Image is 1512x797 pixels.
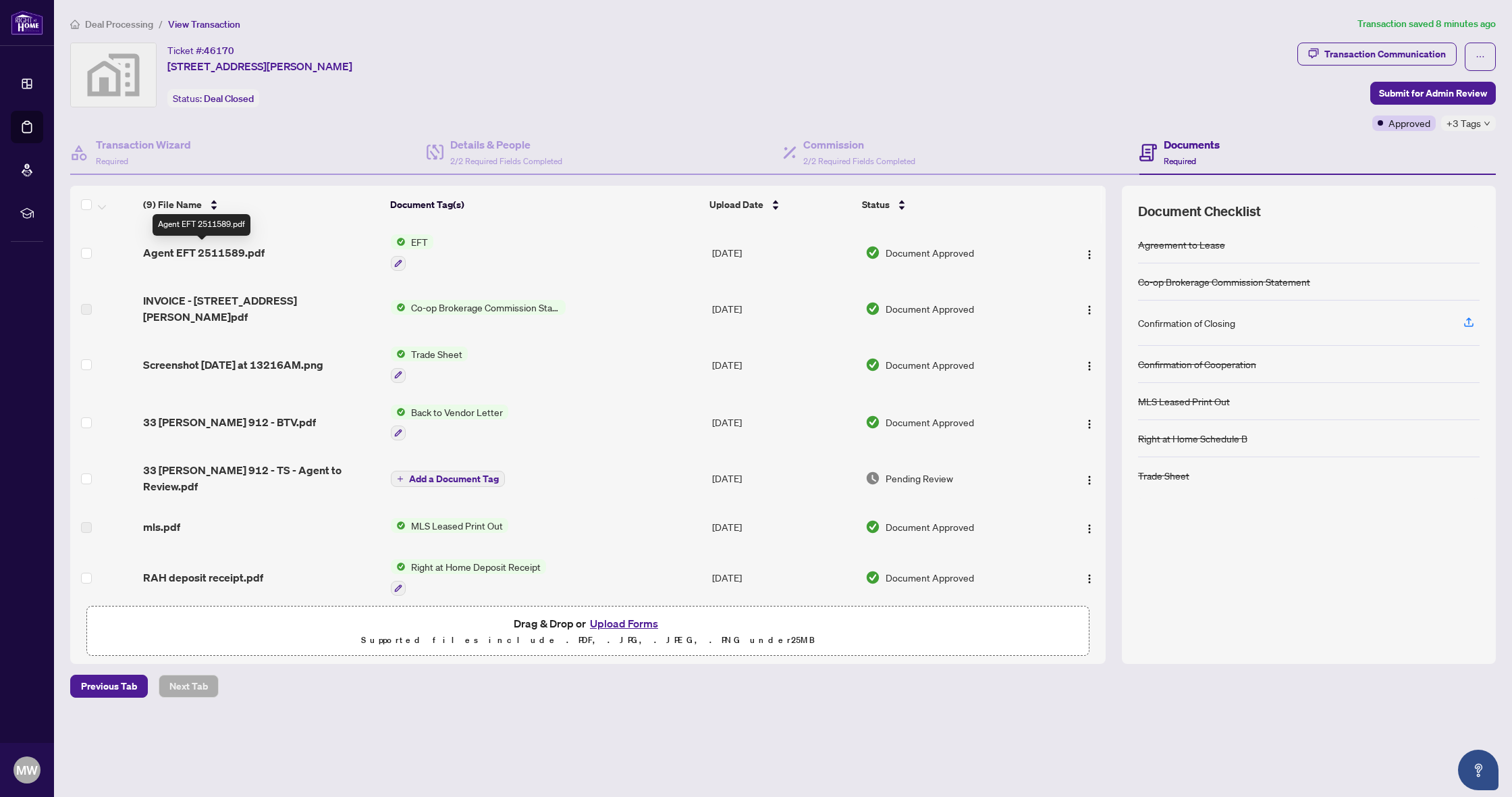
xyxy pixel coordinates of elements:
th: Upload Date [704,186,857,224]
div: Trade Sheet [1138,468,1189,483]
span: 2/2 Required Fields Completed [450,156,562,166]
button: Transaction Communication [1297,43,1457,66]
span: Deal Processing [85,18,153,30]
img: Document Status [865,519,880,534]
span: plus [397,475,404,482]
span: Approved [1388,115,1430,130]
span: Document Checklist [1138,202,1261,221]
button: Add a Document Tag [391,469,505,487]
div: Confirmation of Closing [1138,315,1235,330]
img: Logo [1084,249,1095,260]
td: [DATE] [707,394,860,452]
span: MLS Leased Print Out [406,518,508,533]
button: Status IconRight at Home Deposit Receipt [391,559,546,596]
span: MW [16,761,38,779]
img: Document Status [865,415,880,430]
button: Logo [1079,354,1100,376]
span: mls.pdf [143,519,180,535]
span: Add a Document Tag [409,474,499,484]
img: Status Icon [391,300,406,315]
div: Co-op Brokerage Commission Statement [1138,274,1310,289]
img: Document Status [865,245,880,260]
span: ellipsis [1476,52,1485,61]
img: Document Status [865,570,880,585]
button: Logo [1079,411,1100,433]
span: Submit for Admin Review [1379,82,1487,104]
div: Status: [167,89,259,107]
button: Status IconCo-op Brokerage Commission Statement [391,300,566,315]
button: Status IconMLS Leased Print Out [391,518,508,533]
button: Logo [1079,467,1100,489]
button: Status IconEFT [391,234,433,271]
img: Logo [1084,305,1095,315]
span: down [1484,120,1490,127]
span: RAH deposit receipt.pdf [143,569,263,586]
button: Logo [1079,516,1100,538]
img: Logo [1084,475,1095,486]
td: [DATE] [707,336,860,394]
span: Co-op Brokerage Commission Statement [406,300,566,315]
button: Previous Tab [70,675,148,698]
img: Logo [1084,573,1095,584]
span: View Transaction [168,18,240,30]
button: Submit for Admin Review [1370,82,1496,105]
div: MLS Leased Print Out [1138,394,1230,409]
button: Status IconBack to Vendor Letter [391,405,508,441]
button: Upload Forms [586,615,662,632]
img: Status Icon [391,234,406,249]
img: Logo [1084,361,1095,371]
div: Agreement to Lease [1138,237,1225,252]
img: Document Status [865,471,880,486]
th: Document Tag(s) [385,186,705,224]
div: Transaction Communication [1324,43,1446,65]
span: Required [1164,156,1196,166]
span: INVOICE - [STREET_ADDRESS][PERSON_NAME]pdf [143,292,380,325]
span: Agent EFT 2511589.pdf [143,245,265,261]
img: Logo [1084,523,1095,534]
div: Right at Home Schedule B [1138,431,1247,446]
td: [DATE] [707,548,860,607]
span: Drag & Drop orUpload FormsSupported files include .PDF, .JPG, .JPEG, .PNG under25MB [87,607,1089,657]
span: Deal Closed [204,93,254,105]
p: Supported files include .PDF, .JPG, .JPEG, .PNG under 25 MB [95,632,1081,648]
img: Document Status [865,301,880,316]
span: Status [862,197,890,212]
span: 33 [PERSON_NAME] 912 - BTV.pdf [143,414,316,430]
span: 46170 [204,45,234,57]
img: Document Status [865,357,880,372]
span: Document Approved [886,415,974,430]
button: Logo [1079,298,1100,319]
span: Drag & Drop or [514,615,662,632]
td: [DATE] [707,451,860,505]
li: / [159,16,163,32]
span: Document Approved [886,570,974,585]
h4: Documents [1164,136,1220,153]
span: Back to Vendor Letter [406,405,508,419]
h4: Transaction Wizard [96,136,191,153]
img: Status Icon [391,559,406,574]
img: Status Icon [391,405,406,419]
span: Screenshot [DATE] at 13216AM.png [143,357,323,373]
button: Logo [1079,567,1100,588]
span: Pending Review [886,471,953,486]
th: (9) File Name [138,186,385,224]
img: logo [11,10,43,35]
span: Document Approved [886,519,974,534]
span: Right at Home Deposit Receipt [406,559,546,574]
div: Agent EFT 2511589.pdf [153,214,250,236]
img: Logo [1084,419,1095,430]
span: EFT [406,234,433,249]
span: Required [96,156,128,166]
img: svg%3e [71,43,156,107]
td: [DATE] [707,224,860,282]
span: (9) File Name [143,197,202,212]
button: Next Tab [159,675,219,698]
span: [STREET_ADDRESS][PERSON_NAME] [167,58,352,74]
button: Open asap [1458,750,1498,790]
h4: Commission [803,136,915,153]
span: +3 Tags [1447,115,1481,131]
span: Trade Sheet [406,346,468,361]
td: [DATE] [707,282,860,336]
span: Upload Date [709,197,763,212]
span: Document Approved [886,357,974,372]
